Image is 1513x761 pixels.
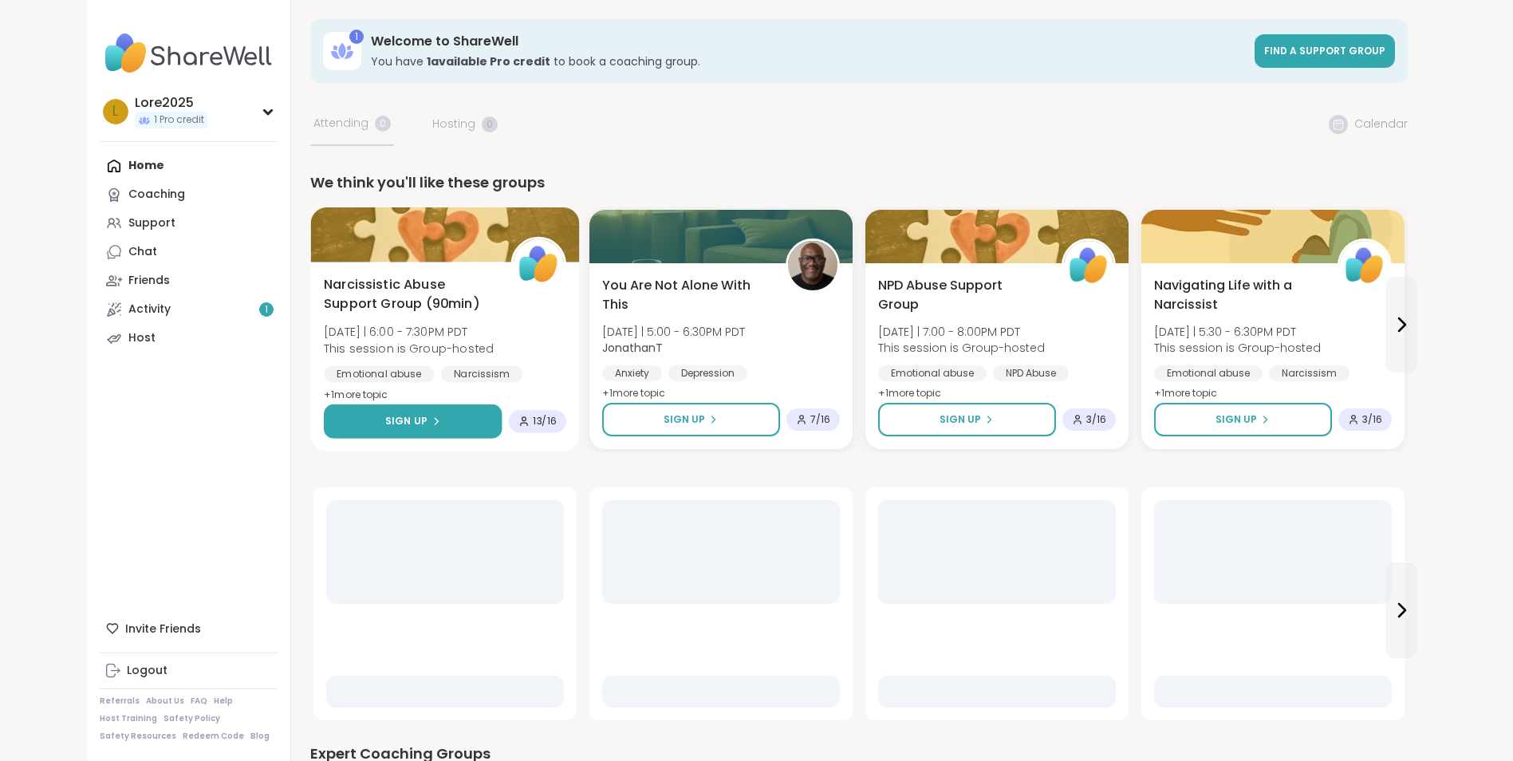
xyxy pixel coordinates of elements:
a: Support [100,209,278,238]
div: Emotional abuse [878,365,987,381]
div: Anxiety [602,365,662,381]
span: 3 / 16 [1086,413,1106,426]
a: FAQ [191,696,207,707]
button: Sign Up [324,404,502,439]
div: Invite Friends [100,614,278,643]
div: NPD Abuse [993,365,1069,381]
span: Sign Up [940,412,981,427]
img: JonathanT [788,241,837,290]
div: Host [128,330,156,346]
span: 13 / 16 [533,415,557,428]
span: NPD Abuse Support Group [878,276,1044,314]
span: [DATE] | 7:00 - 8:00PM PDT [878,324,1045,340]
button: Sign Up [1154,403,1332,436]
span: You Are Not Alone With This [602,276,768,314]
h3: You have to book a coaching group. [371,53,1245,69]
span: Sign Up [1216,412,1257,427]
img: ShareWell [1340,241,1389,290]
div: Coaching [128,187,185,203]
a: Host [100,324,278,353]
div: Depression [668,365,747,381]
a: Blog [250,731,270,742]
span: [DATE] | 6:00 - 7:30PM PDT [324,324,494,340]
a: Safety Resources [100,731,176,742]
span: Sign Up [385,414,428,428]
a: Host Training [100,713,157,724]
span: Sign Up [664,412,705,427]
div: Friends [128,273,170,289]
button: Sign Up [878,403,1056,436]
b: JonathanT [602,340,663,356]
span: 1 Pro credit [154,113,204,127]
h3: Welcome to ShareWell [371,33,1245,50]
div: 1 [349,30,364,44]
a: About Us [146,696,184,707]
span: [DATE] | 5:00 - 6:30PM PDT [602,324,745,340]
img: ShareWell [513,239,563,290]
div: Chat [128,244,157,260]
div: We think you'll like these groups [310,172,1408,194]
div: Logout [127,663,167,679]
a: Logout [100,657,278,685]
a: Referrals [100,696,140,707]
img: ShareWell [1064,241,1113,290]
span: 1 [265,303,268,317]
span: [DATE] | 5:30 - 6:30PM PDT [1154,324,1321,340]
div: Lore2025 [135,94,207,112]
b: 1 available Pro credit [427,53,550,69]
img: ShareWell Nav Logo [100,26,278,81]
a: Find a support group [1255,34,1395,68]
a: Activity1 [100,295,278,324]
span: 7 / 16 [810,413,830,426]
a: Chat [100,238,278,266]
div: Support [128,215,175,231]
span: Navigating Life with a Narcissist [1154,276,1320,314]
span: This session is Group-hosted [1154,340,1321,356]
div: Emotional abuse [324,366,435,382]
span: L [112,101,118,122]
span: Find a support group [1264,44,1385,57]
button: Sign Up [602,403,780,436]
span: Narcissistic Abuse Support Group (90min) [324,275,493,314]
div: Emotional abuse [1154,365,1263,381]
a: Coaching [100,180,278,209]
a: Help [214,696,233,707]
a: Safety Policy [164,713,220,724]
div: Narcissism [1269,365,1349,381]
span: This session is Group-hosted [878,340,1045,356]
a: Friends [100,266,278,295]
div: Activity [128,302,171,317]
span: This session is Group-hosted [324,340,494,356]
span: 3 / 16 [1362,413,1382,426]
a: Redeem Code [183,731,244,742]
div: Narcissism [440,366,522,382]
